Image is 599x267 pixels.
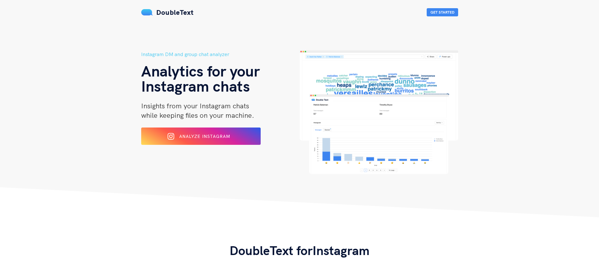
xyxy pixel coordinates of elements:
span: Analytics for your [141,61,260,80]
img: hero [300,50,458,174]
span: DoubleText for Instagram [230,242,369,258]
button: Get Started [427,8,458,16]
span: Instagram chats [141,77,250,95]
span: DoubleText [156,8,194,17]
span: Insights from your Instagram chats [141,101,249,110]
img: mS3x8y1f88AAAAABJRU5ErkJggg== [141,9,153,15]
span: while keeping files on your machine. [141,111,254,120]
a: DoubleText [141,8,194,17]
h5: Instagram DM and group chat analyzer [141,50,300,58]
button: Analyze Instagram [141,128,261,145]
a: Analyze Instagram [141,136,261,141]
span: Analyze Instagram [179,133,230,139]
